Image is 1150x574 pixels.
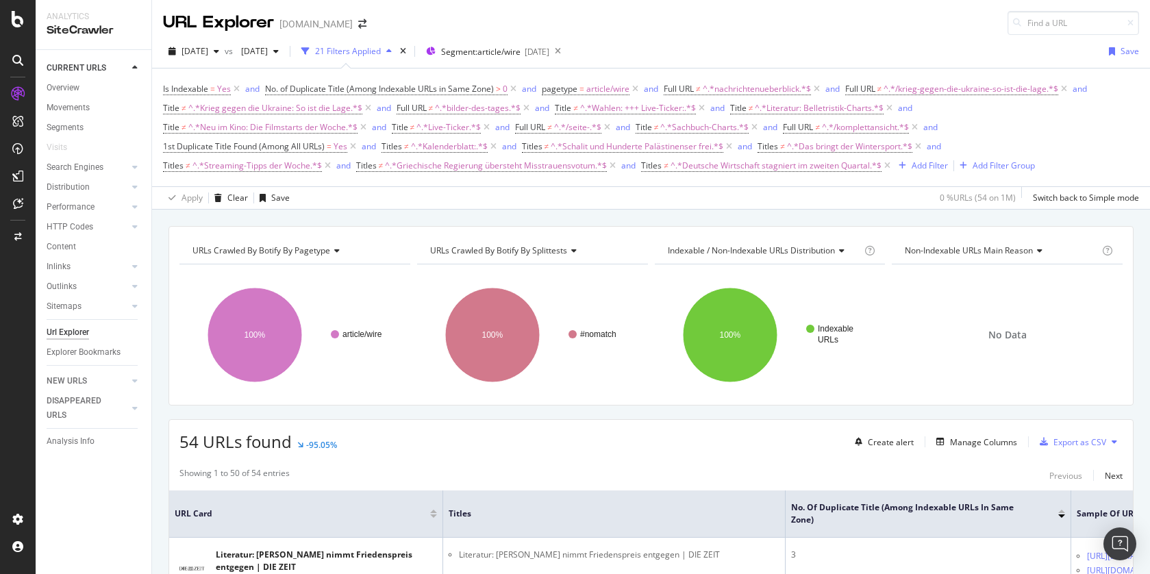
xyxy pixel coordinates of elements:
[551,137,723,156] span: ^.*Schalit und Hunderte Palästinenser frei.*$
[621,160,636,171] div: and
[710,101,725,114] button: and
[665,240,862,262] h4: Indexable / Non-Indexable URLs Distribution
[410,121,415,133] span: ≠
[898,102,912,114] div: and
[179,275,408,395] svg: A chart.
[791,501,1038,526] span: No. of Duplicate Title (Among Indexable URLs in Same Zone)
[655,275,883,395] svg: A chart.
[664,83,694,95] span: Full URL
[868,436,914,448] div: Create alert
[186,160,190,171] span: ≠
[495,121,510,134] button: and
[216,549,437,573] div: Literatur: [PERSON_NAME] nimmt Friedenspreis entgegen | DIE ZEIT
[435,99,521,118] span: ^.*bilder-des-tages.*$
[417,275,645,395] div: A chart.
[372,121,386,134] button: and
[973,160,1035,171] div: Add Filter Group
[279,17,353,31] div: [DOMAIN_NAME]
[190,240,398,262] h4: URLs Crawled By Botify By pagetype
[950,436,1017,448] div: Manage Columns
[182,45,208,57] span: 2025 Aug. 5th
[579,83,584,95] span: =
[47,374,128,388] a: NEW URLS
[47,220,128,234] a: HTTP Codes
[342,329,382,339] text: article/wire
[555,102,571,114] span: Title
[47,374,87,388] div: NEW URLS
[47,121,84,135] div: Segments
[192,245,330,256] span: URLs Crawled By Botify By pagetype
[1105,470,1123,482] div: Next
[495,121,510,133] div: and
[616,121,630,134] button: and
[671,156,882,175] span: ^.*Deutsche Wirtschaft stagniert im zweiten Quartal.*$
[416,118,481,137] span: ^.*Live-Ticker.*$
[336,160,351,171] div: and
[763,121,777,134] button: and
[245,83,260,95] div: and
[503,79,508,99] span: 0
[47,180,128,195] a: Distribution
[749,102,753,114] span: ≠
[1008,11,1139,35] input: Find a URL
[392,121,408,133] span: Title
[47,279,77,294] div: Outlinks
[1073,82,1087,95] button: and
[1103,527,1136,560] div: Open Intercom Messenger
[47,11,140,23] div: Analytics
[825,82,840,95] button: and
[47,434,142,449] a: Analysis Info
[545,140,549,152] span: ≠
[905,245,1033,256] span: Non-Indexable URLs Main Reason
[47,434,95,449] div: Analysis Info
[825,83,840,95] div: and
[927,140,941,153] button: and
[225,45,236,57] span: vs
[188,99,362,118] span: ^.*Krieg gegen die Ukraine: So ist die Lage.*$
[815,121,820,133] span: ≠
[818,335,838,345] text: URLs
[931,434,1017,450] button: Manage Columns
[515,121,545,133] span: Full URL
[522,140,542,152] span: Titles
[535,102,549,114] div: and
[47,61,128,75] a: CURRENT URLS
[47,220,93,234] div: HTTP Codes
[411,137,488,156] span: ^.*Kalenderblatt:.*$
[449,508,759,520] span: Titles
[430,245,567,256] span: URLs Crawled By Botify By splittests
[217,79,231,99] span: Yes
[522,82,536,95] button: and
[47,140,67,155] div: Visits
[787,137,912,156] span: ^.*Das bringt der Wintersport.*$
[954,158,1035,174] button: Add Filter Group
[636,121,652,133] span: Title
[182,121,186,133] span: ≠
[163,121,179,133] span: Title
[654,121,659,133] span: ≠
[175,508,427,520] span: URL Card
[818,324,853,334] text: Indexable
[791,549,1065,561] div: 3
[719,330,740,340] text: 100%
[525,46,549,58] div: [DATE]
[522,83,536,95] div: and
[382,140,402,152] span: Titles
[427,240,636,262] h4: URLs Crawled By Botify By splittests
[179,430,292,453] span: 54 URLs found
[179,467,290,484] div: Showing 1 to 50 of 54 entries
[1034,431,1106,453] button: Export as CSV
[306,439,337,451] div: -95.05%
[580,329,616,339] text: #nomatch
[47,345,142,360] a: Explorer Bookmarks
[47,279,128,294] a: Outlinks
[227,192,248,203] div: Clear
[738,140,752,153] button: and
[377,101,391,114] button: and
[845,83,875,95] span: Full URL
[182,102,186,114] span: ≠
[209,187,248,209] button: Clear
[210,83,215,95] span: =
[1027,187,1139,209] button: Switch back to Simple mode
